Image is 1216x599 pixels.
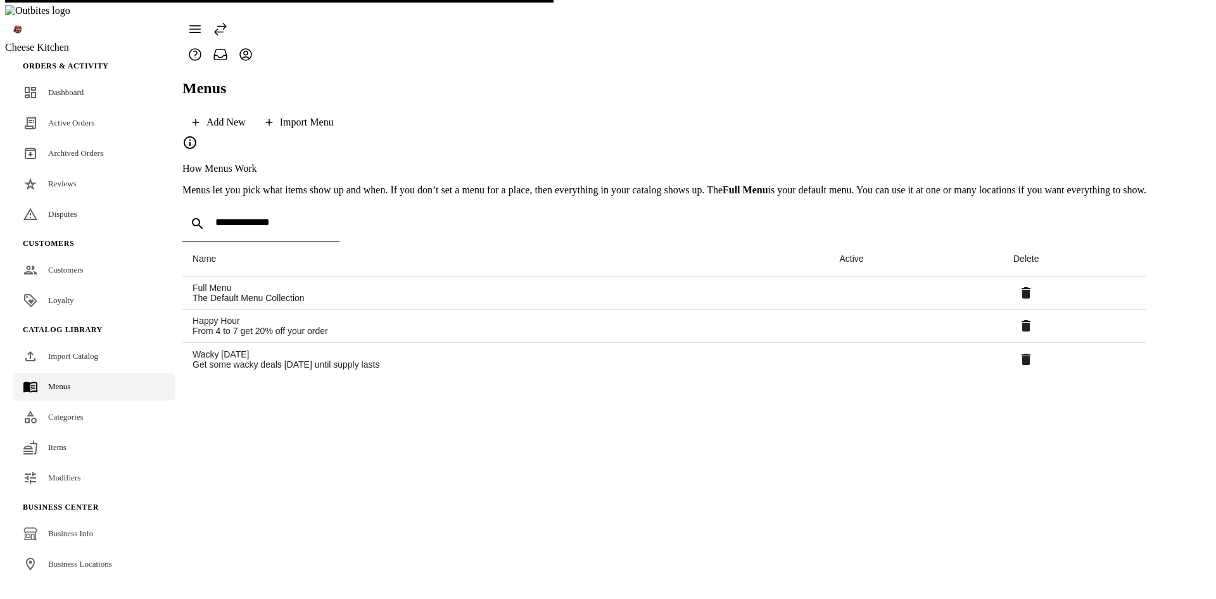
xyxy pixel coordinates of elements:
[23,239,74,248] span: Customers
[13,464,175,492] a: Modifiers
[23,61,109,70] span: Orders & Activity
[13,434,175,461] a: Items
[48,265,84,274] span: Customers
[256,110,344,135] button: Import Menu
[48,295,73,305] span: Loyalty
[48,412,84,422] span: Categories
[13,79,175,106] a: Dashboard
[5,42,182,53] div: Cheese Kitchen
[48,529,93,538] span: Business Info
[13,256,175,284] a: Customers
[182,80,1146,97] h2: Menus
[182,184,1146,196] p: Menus let you pick what items show up and when. If you don’t set a menu for a place, then everyth...
[280,117,334,128] div: Import Menu
[13,139,175,167] a: Archived Orders
[13,550,175,578] a: Business Locations
[48,442,66,452] span: Items
[193,283,819,293] div: Full Menu
[13,200,175,228] a: Disputes
[23,325,103,334] span: Catalog Library
[193,316,819,326] div: Happy Hour
[48,179,77,188] span: Reviews
[723,184,768,195] strong: Full Menu
[193,349,819,359] div: Wacky [DATE]
[193,326,819,336] div: From 4 to 7 get 20% off your order
[48,87,84,97] span: Dashboard
[206,117,246,128] div: Add New
[182,163,1146,174] p: How Menus Work
[182,110,256,135] button: Add New
[48,559,112,569] span: Business Locations
[5,5,70,16] img: Outbites logo
[13,373,175,401] a: Menus
[48,148,103,158] span: Archived Orders
[13,109,175,137] a: Active Orders
[13,403,175,431] a: Categories
[13,342,175,370] a: Import Catalog
[193,359,819,370] div: Get some wacky deals [DATE] until supply lasts
[193,293,819,303] div: The Default Menu Collection
[839,254,993,264] div: Active
[48,473,80,482] span: Modifiers
[48,351,98,361] span: Import Catalog
[1013,254,1136,264] div: Delete
[13,520,175,548] a: Business Info
[23,503,99,512] span: Business Center
[13,287,175,314] a: Loyalty
[48,382,70,391] span: Menus
[193,254,819,264] div: Name
[48,118,94,127] span: Active Orders
[48,209,77,219] span: Disputes
[13,170,175,198] a: Reviews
